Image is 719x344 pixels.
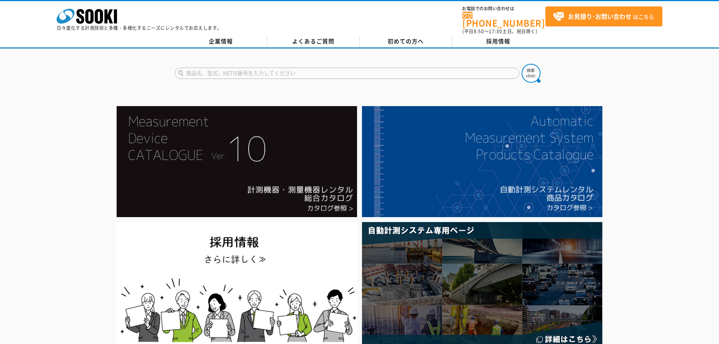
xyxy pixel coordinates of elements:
strong: お見積り･お問い合わせ [568,12,631,21]
span: はこちら [553,11,654,22]
span: 初めての方へ [388,37,424,45]
a: 初めての方へ [360,36,452,47]
a: 企業情報 [175,36,267,47]
span: 17:30 [489,28,502,35]
img: btn_search.png [522,64,540,83]
a: 採用情報 [452,36,545,47]
a: よくあるご質問 [267,36,360,47]
input: 商品名、型式、NETIS番号を入力してください [175,68,519,79]
span: 8:50 [474,28,484,35]
img: 自動計測システムカタログ [362,106,602,217]
span: お電話でのお問い合わせは [462,6,545,11]
span: (平日 ～ 土日、祝日除く) [462,28,537,35]
a: お見積り･お問い合わせはこちら [545,6,662,26]
p: 日々進化する計測技術と多種・多様化するニーズにレンタルでお応えします。 [57,26,222,30]
a: [PHONE_NUMBER] [462,12,545,27]
img: Catalog Ver10 [117,106,357,217]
